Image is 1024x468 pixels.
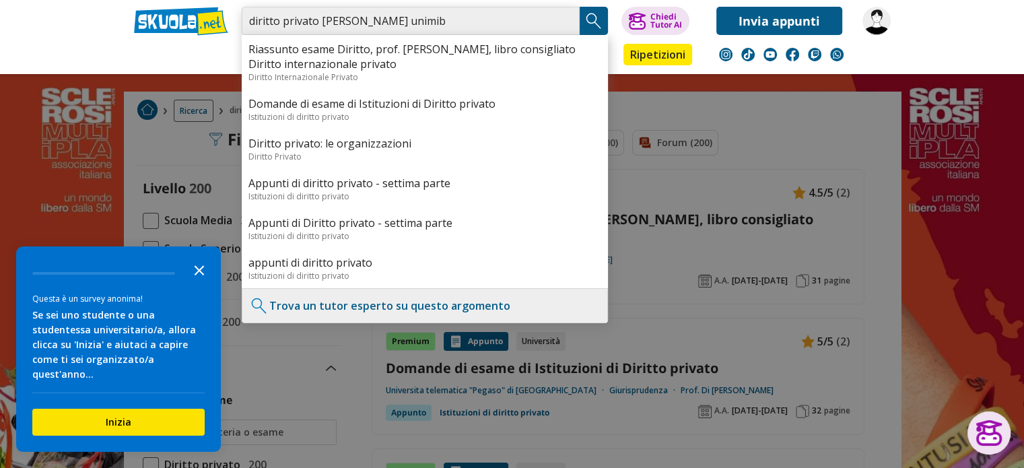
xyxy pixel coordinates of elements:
img: tiktok [741,48,755,61]
img: Trova un tutor esperto [249,296,269,316]
button: ChiediTutor AI [621,7,689,35]
a: Appunti [238,44,299,68]
input: Cerca appunti, riassunti o versioni [242,7,580,35]
a: Trova un tutor esperto su questo argomento [269,298,510,313]
img: Cerca appunti, riassunti o versioni [584,11,604,31]
div: Istituzioni di diritto privato [248,191,601,202]
button: Search Button [580,7,608,35]
a: Invia appunti [716,7,842,35]
a: Appunti di Diritto privato - settima parte [248,215,601,230]
img: instagram [719,48,732,61]
div: Diritto Internazionale Privato [248,71,601,83]
img: WhatsApp [830,48,844,61]
div: Survey [16,246,221,452]
img: facebook [786,48,799,61]
div: Istituzioni di diritto privato [248,111,601,123]
a: Riassunto esame Diritto, prof. [PERSON_NAME], libro consigliato Diritto internazionale privato [248,42,601,71]
div: Se sei uno studente o una studentessa universitario/a, allora clicca su 'Inizia' e aiutaci a capi... [32,308,205,382]
img: youtube [763,48,777,61]
div: Diritto Privato [248,151,601,162]
div: Istituzioni di diritto privato [248,230,601,242]
a: Domande di esame di Istituzioni di Diritto privato [248,96,601,111]
div: Chiedi Tutor AI [650,13,681,29]
a: appunti di diritto privato [248,255,601,270]
div: Istituzioni di diritto privato [248,270,601,281]
a: Diritto privato: le organizzazioni [248,136,601,151]
button: Close the survey [186,256,213,283]
a: Appunti di diritto privato - settima parte [248,176,601,191]
a: Ripetizioni [623,44,692,65]
img: twitch [808,48,821,61]
img: Sara00567 [862,7,891,35]
button: Inizia [32,409,205,436]
div: Questa è un survey anonima! [32,292,205,305]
